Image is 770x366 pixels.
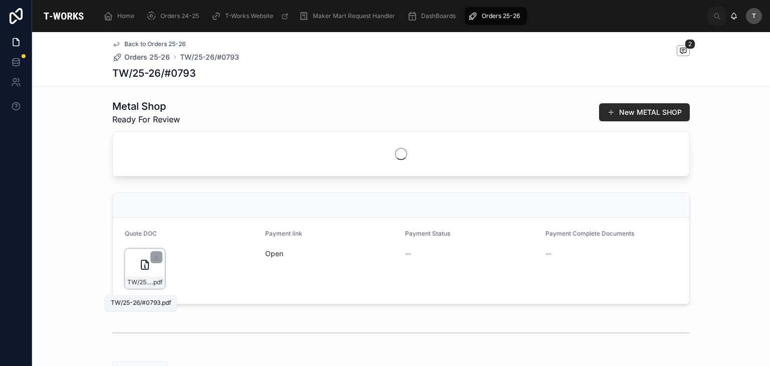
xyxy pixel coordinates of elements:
[112,52,170,62] a: Orders 25-26
[225,12,273,20] span: T-Works Website
[265,249,283,258] a: Open
[40,8,87,24] img: App logo
[127,278,152,286] span: TW/25-26/#0793
[465,7,527,25] a: Orders 25-26
[599,103,690,121] button: New METAL SHOP
[685,39,695,49] span: 2
[313,12,395,20] span: Maker Mart Request Handler
[100,7,141,25] a: Home
[404,7,463,25] a: DashBoards
[208,7,294,25] a: T-Works Website
[124,52,170,62] span: Orders 25-26
[421,12,456,20] span: DashBoards
[124,40,186,48] span: Back to Orders 25-26
[112,99,180,113] h1: Metal Shop
[112,66,196,80] h1: TW/25-26/#0793
[143,7,206,25] a: Orders 24-25
[117,12,134,20] span: Home
[405,249,411,259] span: --
[125,230,157,237] span: Quote DOC
[296,7,402,25] a: Maker Mart Request Handler
[482,12,520,20] span: Orders 25-26
[152,278,162,286] span: .pdf
[112,40,186,48] a: Back to Orders 25-26
[265,230,302,237] span: Payment link
[545,249,551,259] span: --
[752,12,756,20] span: T
[677,45,690,58] button: 2
[112,113,180,125] span: Ready For Review
[180,52,239,62] a: TW/25-26/#0793
[405,230,450,237] span: Payment Status
[545,230,634,237] span: Payment Complete Documents
[160,12,199,20] span: Orders 24-25
[95,5,708,27] div: scrollable content
[111,299,171,307] div: TW/25-26/#0793.pdf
